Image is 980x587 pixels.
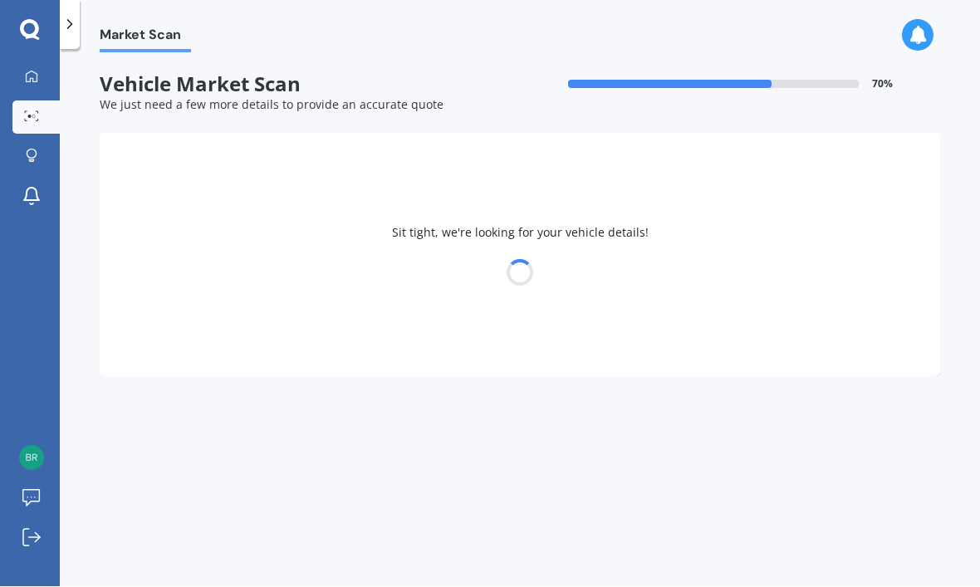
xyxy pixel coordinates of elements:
[872,79,893,90] span: 70 %
[100,73,520,97] span: Vehicle Market Scan
[100,97,443,113] span: We just need a few more details to provide an accurate quote
[100,134,940,377] div: Sit tight, we're looking for your vehicle details!
[100,27,191,50] span: Market Scan
[19,446,44,471] img: fab18317c5ced20c412def2e7da3f47f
